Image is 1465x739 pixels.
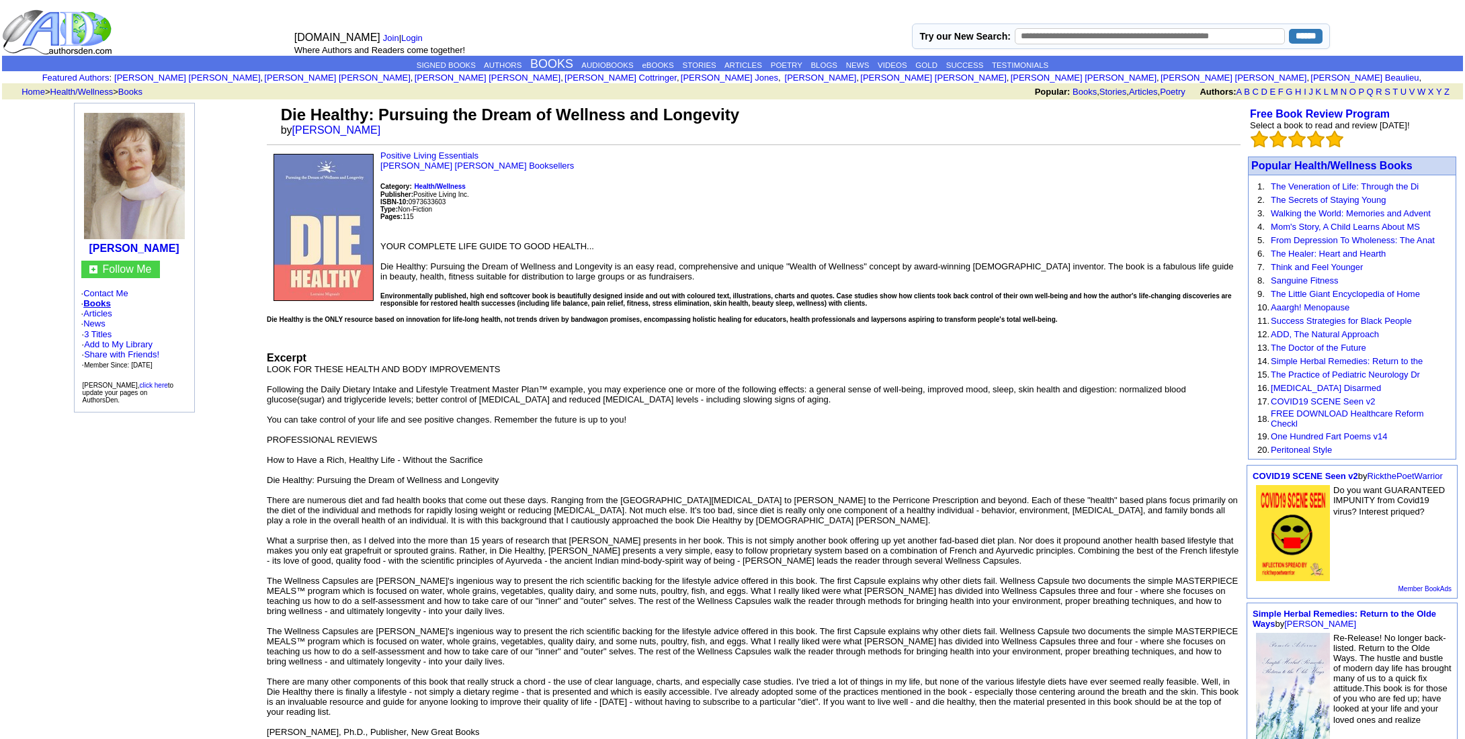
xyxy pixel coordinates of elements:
label: Try our New Search: [919,31,1010,42]
font: 13. [1257,343,1269,353]
a: The Little Giant Encyclopedia of Home [1271,289,1420,299]
a: Free Book Review Program [1250,108,1390,120]
a: SUCCESS [946,61,984,69]
img: 78428.jpg [1256,485,1330,581]
a: S [1384,87,1390,97]
a: Articles [1129,87,1158,97]
a: [PERSON_NAME] Cottringer [564,73,677,83]
a: I [1304,87,1306,97]
font: i [1421,75,1423,82]
a: C [1252,87,1258,97]
a: Y [1436,87,1441,97]
a: W [1417,87,1425,97]
a: K [1316,87,1322,97]
font: Excerpt [267,352,306,363]
a: Think and Feel Younger [1271,262,1363,272]
font: 3. [1257,208,1265,218]
a: [PERSON_NAME] [PERSON_NAME] [860,73,1006,83]
b: Health/Wellness [414,183,466,190]
a: Simple Herbal Remedies: Return to the Olde Ways [1253,609,1436,629]
a: U [1400,87,1407,97]
a: Poetry [1160,87,1185,97]
a: Stories [1099,87,1126,97]
b: Popular: [1035,87,1071,97]
a: P [1358,87,1364,97]
a: N [1341,87,1347,97]
img: bigemptystars.png [1251,130,1268,148]
font: 0973633603 [380,198,446,206]
a: AUTHORS [484,61,521,69]
font: by [1253,471,1443,481]
font: , , , , , , , , , , [114,73,1423,83]
a: [PERSON_NAME] [PERSON_NAME] [415,73,560,83]
a: COVID19 SCENE Seen v2 [1253,471,1358,481]
font: 15. [1257,369,1269,380]
a: GOLD [915,61,937,69]
font: i [859,75,860,82]
a: [PERSON_NAME] [89,243,179,254]
a: R [1376,87,1382,97]
font: · · · [82,339,160,369]
font: [DOMAIN_NAME] [294,32,380,43]
a: [PERSON_NAME] [PERSON_NAME] Booksellers [380,161,574,171]
font: 4. [1257,222,1265,232]
font: Follow Me [103,263,152,275]
a: O [1349,87,1356,97]
font: 7. [1257,262,1265,272]
a: Home [22,87,45,97]
a: Peritoneal Style [1271,445,1332,455]
a: The Practice of Pediatric Neurology Dr [1271,369,1420,380]
a: E [1269,87,1275,97]
a: TESTIMONIALS [992,61,1048,69]
a: Share with Friends! [84,349,159,359]
a: B [1244,87,1250,97]
a: Join [383,33,399,43]
a: Featured Authors [42,73,110,83]
font: 14. [1257,356,1269,366]
a: AUDIOBOOKS [581,61,633,69]
font: 12. [1257,329,1269,339]
img: 55254.jpg [84,113,185,239]
a: M [1331,87,1338,97]
a: Books [83,298,111,308]
a: [PERSON_NAME] [PERSON_NAME] [264,73,410,83]
font: | [383,33,427,43]
b: ISBN-10: [380,198,409,206]
font: i [1159,75,1161,82]
a: The Veneration of Life: Through the Di [1271,181,1419,191]
font: : [42,73,112,83]
a: Q [1366,87,1373,97]
font: Select a book to read and review [DATE]! [1250,120,1410,130]
a: T [1392,87,1398,97]
a: RickthePoetWarrior [1368,471,1443,481]
a: D [1261,87,1267,97]
a: Simple Herbal Remedies: Return to the [1271,356,1423,366]
font: 18. [1257,414,1269,424]
a: [PERSON_NAME] Beaulieu [1310,73,1419,83]
font: 8. [1257,275,1265,286]
a: Health/Wellness [414,181,466,191]
a: Articles [83,308,112,318]
font: , , , [1035,87,1462,97]
font: i [263,75,264,82]
a: Add to My Library [84,339,153,349]
a: The Healer: Heart and Hearth [1271,249,1386,259]
a: BOOKS [530,57,573,71]
font: 2. [1257,195,1265,205]
b: Authors: [1200,87,1236,97]
font: Member Since: [DATE] [84,361,153,369]
font: 9. [1257,289,1265,299]
a: STORIES [682,61,716,69]
font: 10. [1257,302,1269,312]
a: G [1286,87,1292,97]
a: Member BookAds [1398,585,1452,593]
a: H [1295,87,1301,97]
font: Positive Living Inc. [380,191,469,198]
a: [PERSON_NAME] [PERSON_NAME] [1011,73,1157,83]
a: F [1278,87,1284,97]
a: V [1409,87,1415,97]
font: i [781,75,782,82]
a: The Doctor of the Future [1271,343,1366,353]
